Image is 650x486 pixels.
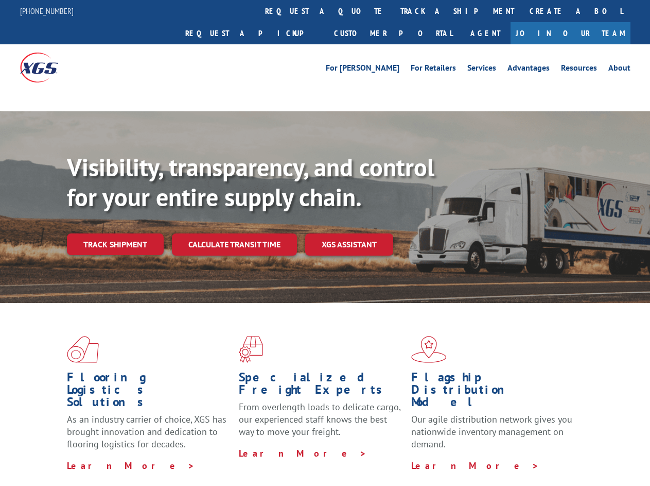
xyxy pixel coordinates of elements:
a: About [608,64,630,75]
p: From overlength loads to delicate cargo, our experienced staff knows the best way to move your fr... [239,401,403,447]
b: Visibility, transparency, and control for your entire supply chain. [67,151,434,213]
a: Learn More > [239,447,367,459]
a: For [PERSON_NAME] [326,64,399,75]
a: Customer Portal [326,22,460,44]
a: Request a pickup [178,22,326,44]
a: Track shipment [67,233,164,255]
h1: Specialized Freight Experts [239,371,403,401]
a: XGS ASSISTANT [305,233,393,256]
a: Calculate transit time [172,233,297,256]
span: As an industry carrier of choice, XGS has brought innovation and dedication to flooring logistics... [67,413,226,450]
a: For Retailers [411,64,456,75]
img: xgs-icon-total-supply-chain-intelligence-red [67,336,99,363]
a: Resources [561,64,597,75]
span: Our agile distribution network gives you nationwide inventory management on demand. [411,413,572,450]
a: Services [467,64,496,75]
h1: Flagship Distribution Model [411,371,575,413]
a: Learn More > [411,460,539,472]
h1: Flooring Logistics Solutions [67,371,231,413]
a: Join Our Team [511,22,630,44]
img: xgs-icon-focused-on-flooring-red [239,336,263,363]
a: [PHONE_NUMBER] [20,6,74,16]
a: Learn More > [67,460,195,472]
img: xgs-icon-flagship-distribution-model-red [411,336,447,363]
a: Advantages [507,64,550,75]
a: Agent [460,22,511,44]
